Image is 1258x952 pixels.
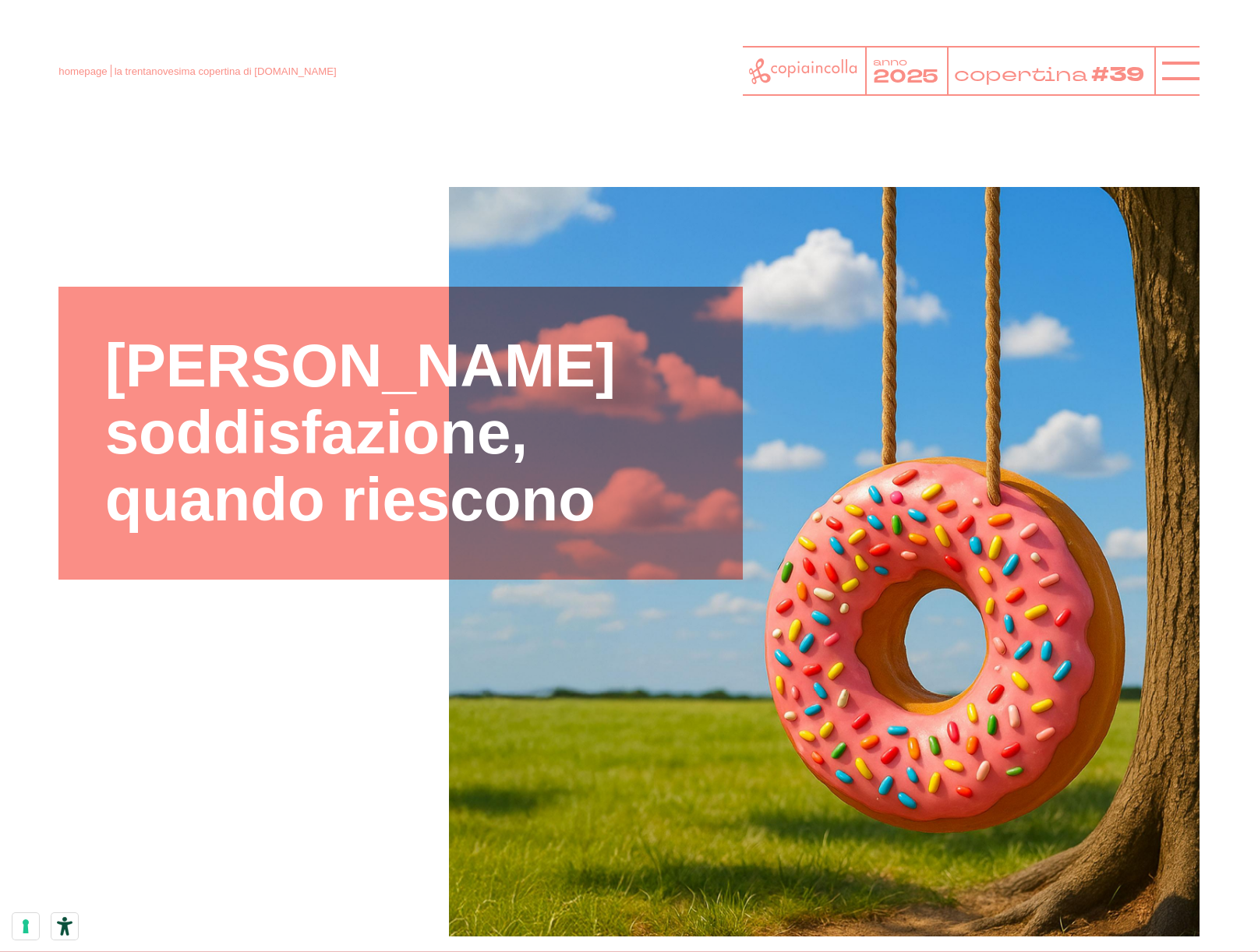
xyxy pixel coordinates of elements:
[105,333,697,534] h1: [PERSON_NAME] soddisfazione, quando riescono
[12,913,39,940] button: Le tue preferenze relative al consenso per le tecnologie di tracciamento
[954,61,1089,87] tspan: copertina
[872,55,906,69] tspan: anno
[51,913,78,940] button: Strumenti di accessibilità
[872,64,938,90] tspan: 2025
[58,65,107,77] a: homepage
[1093,60,1147,89] tspan: #39
[115,65,337,77] span: la trentanovesima copertina di [DOMAIN_NAME]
